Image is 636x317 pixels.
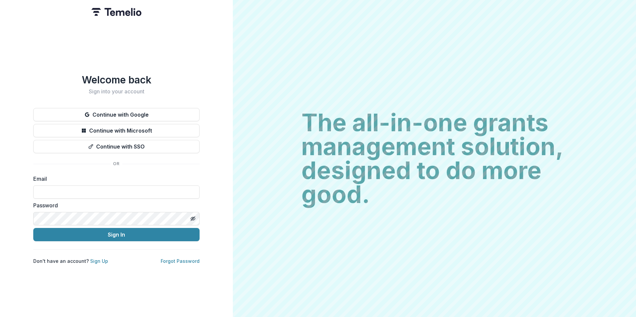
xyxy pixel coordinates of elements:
h2: Sign into your account [33,88,200,95]
button: Sign In [33,228,200,241]
button: Continue with Google [33,108,200,121]
h1: Welcome back [33,74,200,86]
p: Don't have an account? [33,258,108,264]
a: Forgot Password [161,258,200,264]
a: Sign Up [90,258,108,264]
button: Continue with Microsoft [33,124,200,137]
img: Temelio [91,8,141,16]
label: Password [33,201,196,209]
button: Toggle password visibility [188,213,198,224]
label: Email [33,175,196,183]
button: Continue with SSO [33,140,200,153]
